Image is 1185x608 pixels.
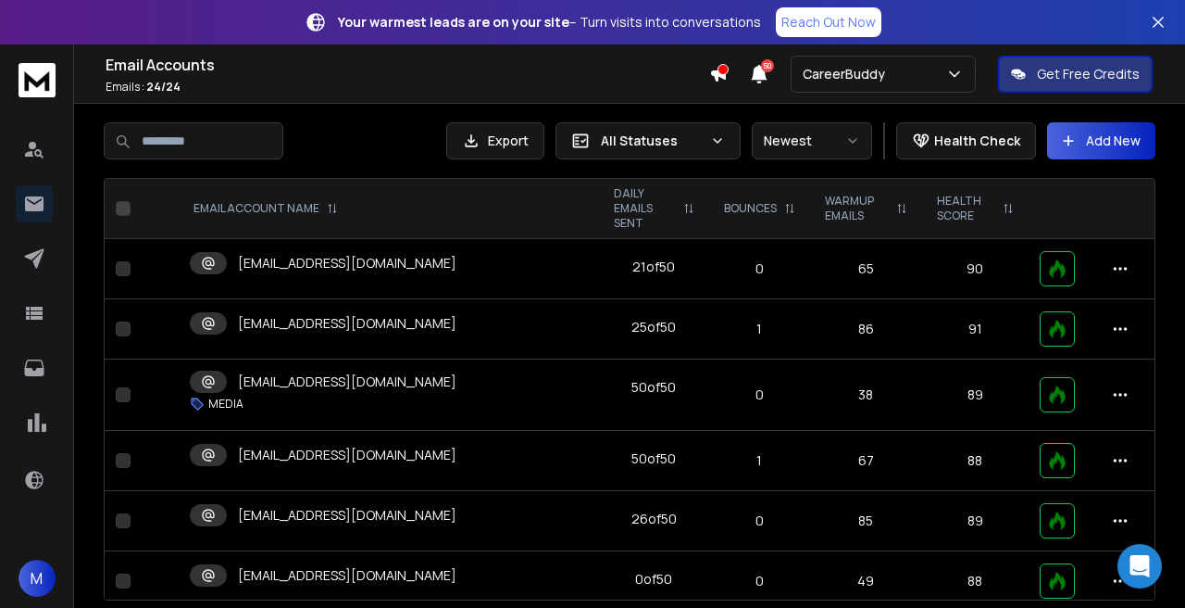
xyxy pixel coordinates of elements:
[803,65,892,83] p: CareerBuddy
[146,79,181,95] span: 24 / 24
[922,239,1029,299] td: 90
[635,570,672,589] div: 0 of 50
[934,132,1020,150] p: Health Check
[238,446,456,464] p: [EMAIL_ADDRESS][DOMAIN_NAME]
[922,299,1029,360] td: 91
[1037,65,1140,83] p: Get Free Credits
[19,560,56,597] button: M
[720,260,799,278] p: 0
[810,431,922,491] td: 67
[631,378,676,397] div: 50 of 50
[998,56,1153,93] button: Get Free Credits
[937,194,995,223] p: HEALTH SCORE
[720,320,799,338] p: 1
[720,512,799,530] p: 0
[238,566,456,585] p: [EMAIL_ADDRESS][DOMAIN_NAME]
[720,451,799,470] p: 1
[338,13,761,32] p: – Turn visits into conversations
[338,13,569,31] strong: Your warmest leads are on your site
[810,239,922,299] td: 65
[446,122,544,159] button: Export
[810,360,922,431] td: 38
[601,132,703,150] p: All Statuses
[1047,122,1155,159] button: Add New
[614,186,676,231] p: DAILY EMAILS SENT
[761,59,774,72] span: 50
[724,201,777,216] p: BOUNCES
[810,299,922,360] td: 86
[922,491,1029,551] td: 89
[631,318,676,336] div: 25 of 50
[810,491,922,551] td: 85
[631,510,677,528] div: 26 of 50
[632,258,675,276] div: 21 of 50
[238,254,456,272] p: [EMAIL_ADDRESS][DOMAIN_NAME]
[776,7,881,37] a: Reach Out Now
[193,201,338,216] div: EMAIL ACCOUNT NAME
[238,314,456,333] p: [EMAIL_ADDRESS][DOMAIN_NAME]
[922,431,1029,491] td: 88
[752,122,872,159] button: Newest
[238,373,456,391] p: [EMAIL_ADDRESS][DOMAIN_NAME]
[238,506,456,525] p: [EMAIL_ADDRESS][DOMAIN_NAME]
[720,572,799,590] p: 0
[208,397,243,412] p: MEDIA
[106,80,709,95] p: Emails :
[19,63,56,97] img: logo
[106,54,709,76] h1: Email Accounts
[720,386,799,404] p: 0
[896,122,1036,159] button: Health Check
[631,450,676,468] div: 50 of 50
[825,194,889,223] p: WARMUP EMAILS
[781,13,876,32] p: Reach Out Now
[1117,544,1162,589] div: Open Intercom Messenger
[922,360,1029,431] td: 89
